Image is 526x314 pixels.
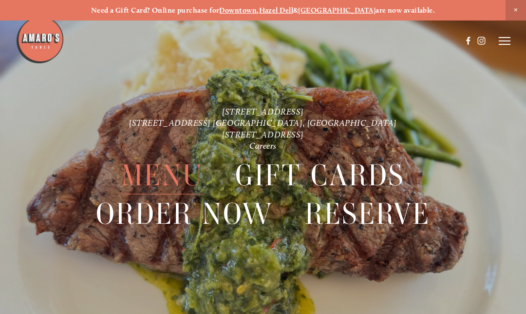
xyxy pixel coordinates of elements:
a: [GEOGRAPHIC_DATA] [298,6,376,15]
a: Hazel Dell [259,6,294,15]
img: Amaro's Table [16,16,64,64]
span: Reserve [305,195,430,233]
a: Order Now [96,195,273,233]
strong: & [293,6,298,15]
a: [STREET_ADDRESS] [222,106,304,117]
span: Order Now [96,195,273,233]
a: Menu [121,157,204,194]
a: Gift Cards [235,157,404,194]
strong: , [257,6,259,15]
strong: Need a Gift Card? Online purchase for [91,6,220,15]
strong: are now available. [376,6,435,15]
a: [STREET_ADDRESS] [GEOGRAPHIC_DATA], [GEOGRAPHIC_DATA] [129,118,397,128]
a: [STREET_ADDRESS] [222,129,304,139]
a: Careers [249,140,277,151]
a: Downtown [219,6,257,15]
a: Reserve [305,195,430,233]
